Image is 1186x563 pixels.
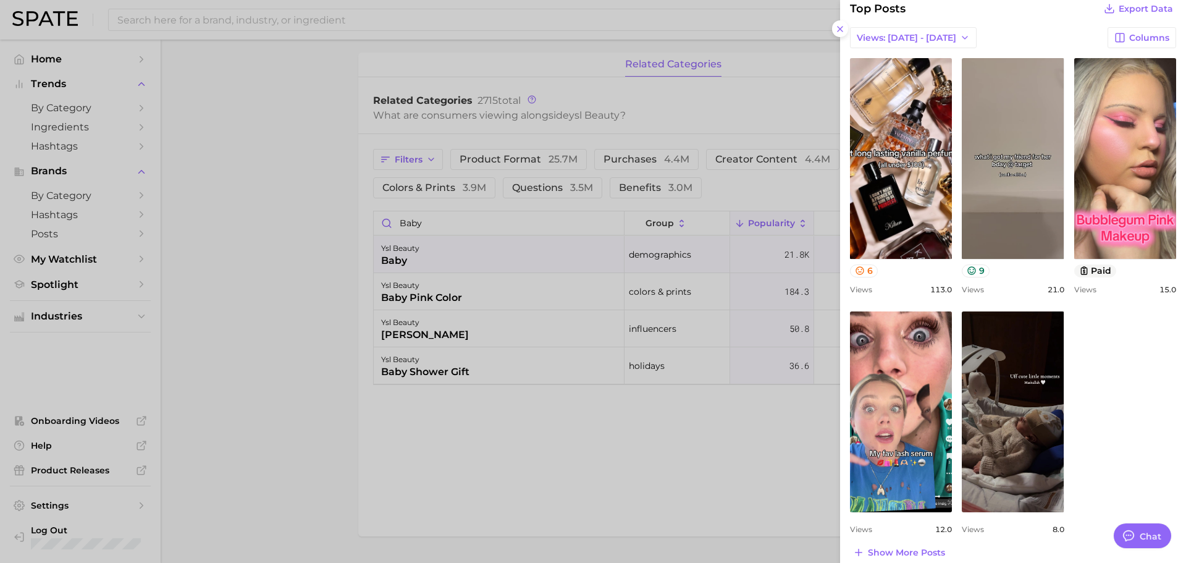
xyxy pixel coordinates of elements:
[850,285,872,294] span: Views
[850,525,872,534] span: Views
[850,265,878,277] button: 6
[857,33,956,43] span: Views: [DATE] - [DATE]
[930,285,952,294] span: 113.0
[962,285,984,294] span: Views
[1053,525,1064,534] span: 8.0
[935,525,952,534] span: 12.0
[1074,285,1096,294] span: Views
[1159,285,1176,294] span: 15.0
[850,544,948,561] button: Show more posts
[1074,265,1117,277] button: paid
[868,548,945,558] span: Show more posts
[1108,27,1176,48] button: Columns
[962,525,984,534] span: Views
[1119,4,1173,14] span: Export Data
[1129,33,1169,43] span: Columns
[850,27,977,48] button: Views: [DATE] - [DATE]
[1048,285,1064,294] span: 21.0
[962,265,990,277] button: 9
